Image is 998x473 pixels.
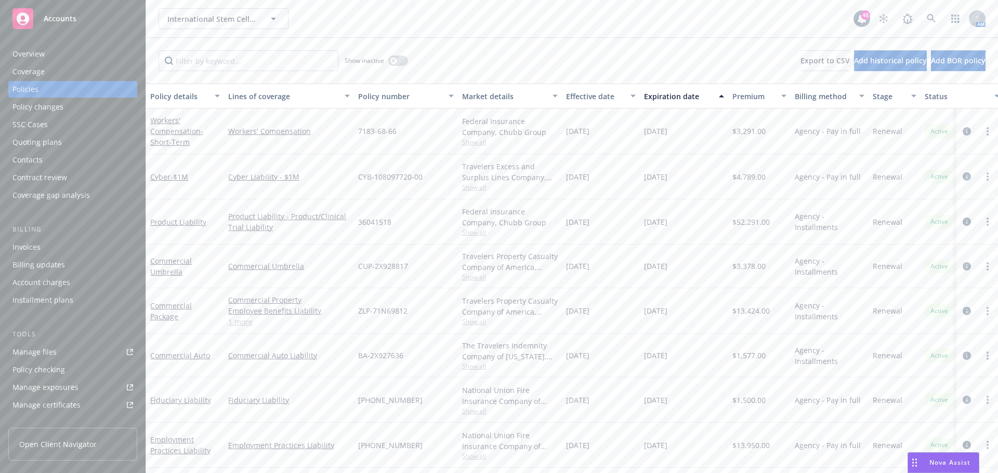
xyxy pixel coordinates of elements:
div: National Union Fire Insurance Company of [GEOGRAPHIC_DATA], [GEOGRAPHIC_DATA], AIG [462,430,558,452]
span: Show all [462,138,558,146]
div: Quoting plans [12,134,62,151]
div: Manage certificates [12,397,81,413]
span: Renewal [873,171,902,182]
button: Export to CSV [800,50,850,71]
span: Renewal [873,395,902,406]
a: Commercial Auto Liability [228,350,350,361]
span: $4,789.00 [732,171,766,182]
span: Renewal [873,217,902,227]
div: Manage claims [12,414,65,431]
a: Product Liability [150,217,206,227]
span: [DATE] [566,305,589,316]
a: Commercial Umbrella [228,261,350,272]
input: Filter by keyword... [159,50,338,71]
span: 36041518 [358,217,391,227]
a: Fiduciary Liability [228,395,350,406]
div: Travelers Property Casualty Company of America, Travelers Insurance [462,251,558,273]
a: circleInformation [961,215,973,228]
span: $1,577.00 [732,350,766,361]
a: Commercial Property [228,294,350,305]
span: Show all [462,273,558,281]
a: more [981,215,994,228]
a: Manage exposures [8,379,137,396]
a: circleInformation [961,349,973,362]
div: Effective date [566,91,624,102]
span: Add historical policy [854,56,927,65]
span: Open Client Navigator [19,439,97,450]
div: 48 [861,10,870,20]
span: [DATE] [644,171,667,182]
span: Agency - Installments [795,345,864,367]
a: more [981,349,994,362]
span: [DATE] [566,217,589,227]
span: [DATE] [566,350,589,361]
a: Switch app [945,8,966,29]
span: $3,378.00 [732,261,766,272]
div: Installment plans [12,292,73,308]
span: Show all [462,228,558,237]
span: [PHONE_NUMBER] [358,395,423,406]
span: [DATE] [566,261,589,272]
a: Employment Practices Liability [228,440,350,451]
span: [DATE] [644,395,667,406]
a: Search [921,8,942,29]
a: Manage files [8,344,137,360]
a: Commercial Package [150,301,192,321]
span: Show all [462,362,558,371]
a: Manage certificates [8,397,137,413]
div: Stage [873,91,905,102]
span: $13,950.00 [732,440,770,451]
button: Add historical policy [854,50,927,71]
a: Invoices [8,239,137,255]
a: Manage claims [8,414,137,431]
span: Nova Assist [929,458,970,467]
a: circleInformation [961,170,973,183]
a: Commercial Auto [150,350,210,360]
a: Employee Benefits Liability [228,305,350,316]
span: Show all [462,317,558,326]
span: [DATE] [644,217,667,227]
div: Status [925,91,988,102]
a: circleInformation [961,394,973,406]
span: CYB-108097720-00 [358,171,423,182]
a: Workers' Compensation [228,126,350,137]
div: Travelers Property Casualty Company of America, Travelers Insurance [462,295,558,317]
span: Renewal [873,305,902,316]
a: Fiduciary Liability [150,395,211,405]
div: Contract review [12,169,67,186]
button: Policy number [354,84,458,109]
div: Billing method [795,91,853,102]
a: more [981,394,994,406]
div: Expiration date [644,91,713,102]
div: Billing updates [12,256,65,273]
span: Add BOR policy [931,56,986,65]
div: Overview [12,46,45,62]
div: Policy checking [12,361,65,378]
div: Lines of coverage [228,91,338,102]
span: [DATE] [566,171,589,182]
span: Agency - Installments [795,255,864,277]
span: Renewal [873,350,902,361]
a: Policies [8,81,137,98]
span: Agency - Pay in full [795,440,861,451]
div: Drag to move [908,453,921,472]
div: Tools [8,329,137,340]
span: Agency - Pay in full [795,126,861,137]
button: Add BOR policy [931,50,986,71]
span: [DATE] [644,440,667,451]
a: circleInformation [961,305,973,317]
button: Expiration date [640,84,728,109]
button: Effective date [562,84,640,109]
span: Active [929,440,950,450]
a: circleInformation [961,125,973,138]
span: Show inactive [345,56,384,65]
span: [DATE] [644,126,667,137]
a: more [981,439,994,451]
a: Installment plans [8,292,137,308]
a: Commercial Umbrella [150,256,192,277]
span: Show all [462,407,558,415]
span: Agency - Installments [795,300,864,322]
div: Market details [462,91,546,102]
div: Federal Insurance Company, Chubb Group [462,206,558,228]
div: Invoices [12,239,41,255]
